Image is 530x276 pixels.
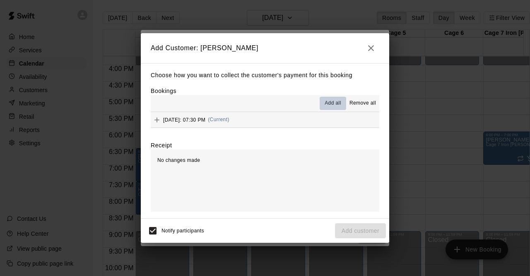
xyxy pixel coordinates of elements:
span: [DATE]: 07:30 PM [163,117,205,122]
button: Add[DATE]: 07:30 PM(Current) [151,112,379,127]
span: (Current) [208,117,229,122]
span: Notify participants [161,228,204,234]
button: Remove all [346,97,379,110]
p: Choose how you want to collect the customer's payment for this booking [151,70,379,81]
span: Add all [325,99,341,107]
label: Bookings [151,88,176,94]
h2: Add Customer: [PERSON_NAME] [141,33,389,63]
button: Add all [320,97,346,110]
label: Receipt [151,141,172,149]
span: Remove all [349,99,376,107]
span: Add [151,116,163,122]
span: No changes made [157,157,200,163]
